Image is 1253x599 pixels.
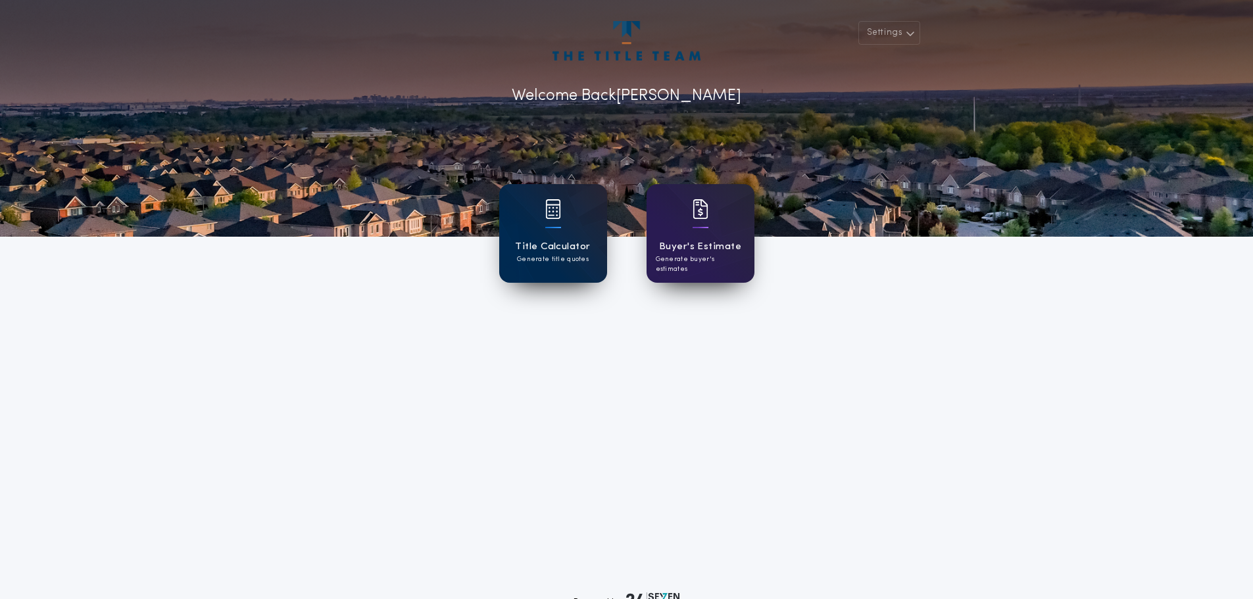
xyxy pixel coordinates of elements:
p: Welcome Back [PERSON_NAME] [512,84,741,108]
button: Settings [858,21,920,45]
img: account-logo [553,21,700,60]
a: card iconBuyer's EstimateGenerate buyer's estimates [647,184,754,283]
img: card icon [693,199,708,219]
h1: Buyer's Estimate [659,239,741,254]
img: card icon [545,199,561,219]
p: Generate buyer's estimates [656,254,745,274]
h1: Title Calculator [515,239,590,254]
p: Generate title quotes [517,254,589,264]
a: card iconTitle CalculatorGenerate title quotes [499,184,607,283]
